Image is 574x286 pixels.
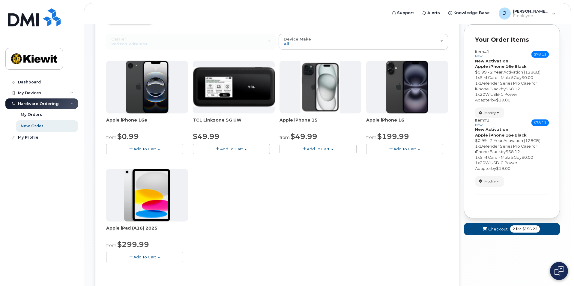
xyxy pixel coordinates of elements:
span: All [284,41,289,46]
span: Add To Cart [307,146,330,151]
img: Open chat [554,266,564,276]
span: Knowledge Base [453,10,490,16]
button: Add To Cart [366,144,443,154]
img: iphone15.jpg [300,61,340,113]
div: TCL Linkzone 5G UW [193,117,275,129]
small: from [106,243,116,248]
span: Modify [484,110,496,116]
button: Modify [475,107,504,118]
span: 1 [475,92,478,97]
span: $78.11 [531,51,549,58]
span: SIM Card - Multi 5G [480,75,517,80]
p: Your Order Items [475,35,549,44]
span: 1 [475,75,478,80]
a: Knowledge Base [444,7,494,19]
span: for [515,226,522,232]
div: $0.99 - 2 Year Activation (128GB) [475,138,549,143]
strong: New Activation [475,59,508,63]
a: Alerts [418,7,444,19]
span: Alerts [427,10,440,16]
img: linkzone5g.png [193,67,275,107]
span: $49.99 [193,132,220,141]
span: Support [397,10,414,16]
small: from [280,135,290,140]
span: Add To Cart [133,254,156,259]
small: from [366,135,376,140]
span: Defender Series Pro Case for iPhone Black [475,144,537,154]
span: #1 [484,49,489,54]
span: Add To Cart [220,146,243,151]
img: ipad_11.png [124,169,170,221]
strong: Apple iPhone 16e [475,133,514,137]
strong: Black [515,133,527,137]
img: iphone_16_plus.png [386,61,428,113]
span: 20W USB-C Power Adapter [475,160,517,171]
span: Add To Cart [393,146,416,151]
div: x by [475,155,549,160]
div: x by [475,80,549,92]
button: Device Make All [279,34,448,50]
strong: Apple iPhone 16e [475,64,514,69]
span: 20W USB-C Power Adapter [475,92,517,102]
strong: New Activation [475,127,508,132]
span: Employee [513,14,549,18]
span: Checkout [488,226,508,232]
span: $199.99 [377,132,409,141]
span: $0.00 [522,155,533,160]
span: $156.22 [522,226,537,232]
div: x by [475,92,549,103]
div: x by [475,143,549,155]
img: iphone16e.png [126,61,169,113]
span: $19.00 [496,98,510,102]
span: $58.12 [506,86,520,91]
div: Apple iPhone 16 [366,117,448,129]
small: from [106,135,116,140]
strong: Black [515,64,527,69]
span: $0.00 [522,75,533,80]
div: $0.99 - 2 Year Activation (128GB) [475,69,549,75]
span: Add To Cart [133,146,156,151]
button: Add To Cart [106,144,183,154]
span: Device Make [284,37,311,41]
span: $0.99 [117,132,139,141]
small: new [475,54,483,58]
span: $299.99 [117,240,149,249]
span: SIM Card - Multi 5G [480,155,517,160]
button: Add To Cart [106,252,183,262]
button: Add To Cart [280,144,357,154]
span: [PERSON_NAME].[PERSON_NAME] [513,9,549,14]
span: $49.99 [291,132,317,141]
span: 1 [475,144,478,149]
div: Apple iPad (A16) 2025 [106,225,188,237]
small: new [475,123,483,127]
div: x by [475,75,549,80]
span: Defender Series Pro Case for iPhone Black [475,81,537,91]
span: $78.11 [531,119,549,126]
div: Apple iPhone 15 [280,117,361,129]
button: Checkout 2 for $156.22 [464,223,560,235]
h3: Item [475,50,489,58]
span: 2 [513,226,515,232]
button: Modify [475,176,504,187]
span: $19.00 [496,166,510,171]
span: Modify [484,179,496,184]
div: James.Lohaus [495,8,560,20]
span: J [503,10,506,17]
span: 1 [475,155,478,160]
a: Support [388,7,418,19]
button: Add To Cart [193,144,270,154]
span: 1 [475,81,478,86]
div: Apple iPhone 16e [106,117,188,129]
span: $58.12 [506,149,520,154]
h3: Item [475,118,489,127]
div: x by [475,160,549,171]
span: #2 [484,118,489,122]
span: 1 [475,160,478,165]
